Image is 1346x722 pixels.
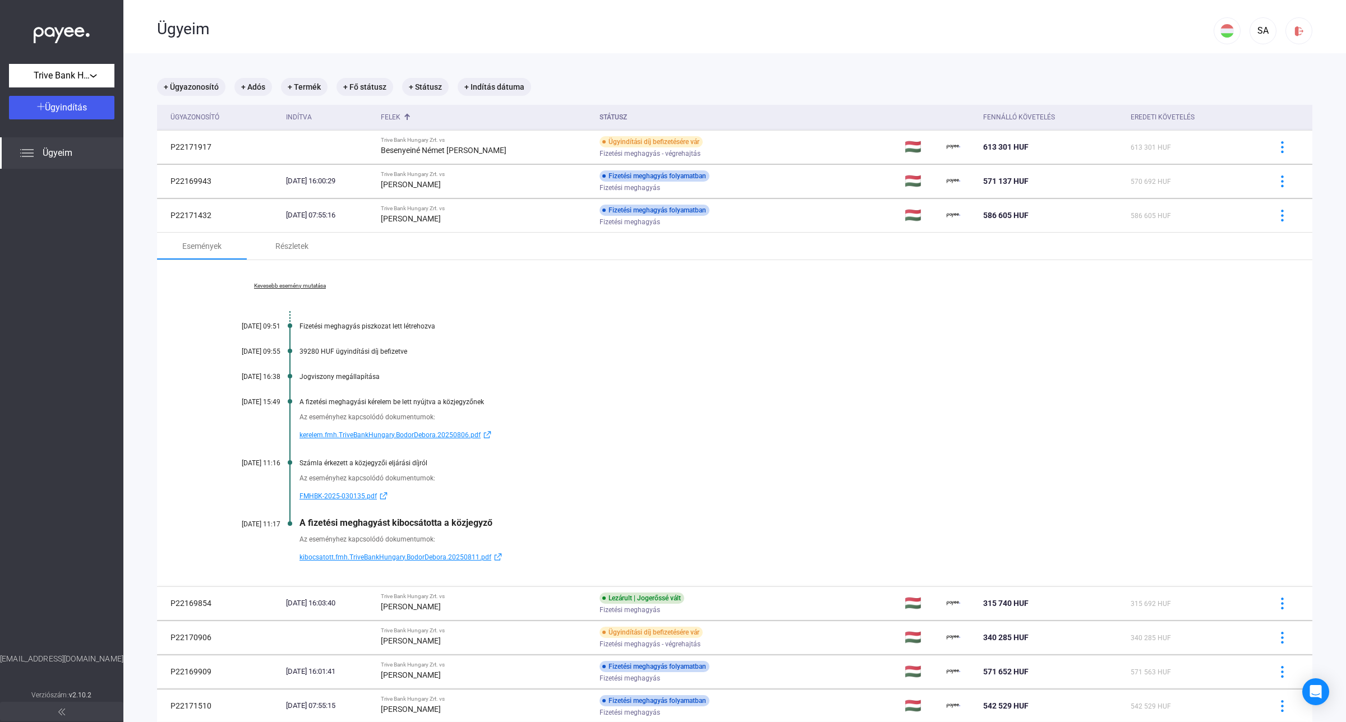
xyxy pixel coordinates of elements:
[1131,668,1171,676] span: 571 563 HUF
[299,411,1256,423] div: Az eseményhez kapcsolódó dokumentumok:
[299,473,1256,484] div: Az eseményhez kapcsolódó dokumentumok:
[402,78,449,96] mat-chip: + Státusz
[595,105,900,130] th: Státusz
[1131,110,1256,124] div: Eredeti követelés
[286,700,372,711] div: [DATE] 07:55:15
[1276,598,1288,609] img: more-blue
[234,78,272,96] mat-chip: + Adós
[281,78,328,96] mat-chip: + Termék
[299,373,1256,381] div: Jogviszony megállapítása
[1253,24,1273,38] div: SA
[983,667,1029,676] span: 571 652 HUF
[600,637,700,651] span: Fizetési meghagyás - végrehajtás
[900,130,942,164] td: 🇭🇺
[381,593,591,600] div: Trive Bank Hungary Zrt. vs
[1131,634,1171,642] span: 340 285 HUF
[1220,24,1234,38] img: HU
[900,586,942,620] td: 🇭🇺
[69,691,92,699] strong: v2.10.2
[213,520,280,528] div: [DATE] 11:17
[157,130,282,164] td: P22171917
[900,621,942,654] td: 🇭🇺
[600,170,709,182] div: Fizetési meghagyás folyamatban
[182,239,222,253] div: Események
[600,205,709,216] div: Fizetési meghagyás folyamatban
[157,655,282,688] td: P22169909
[1131,144,1171,151] span: 613 301 HUF
[299,550,491,564] span: kibocsatott.fmh.TriveBankHungary.BodorDebora.20250811.pdf
[213,459,280,467] div: [DATE] 11:16
[900,198,942,232] td: 🇭🇺
[600,672,660,685] span: Fizetési meghagyás
[299,489,1256,503] a: FMHBK-2025-030135.pdfexternal-link-blue
[1250,17,1276,44] button: SA
[1276,210,1288,221] img: more-blue
[947,140,960,154] img: payee-logo
[491,553,505,561] img: external-link-blue
[600,695,709,706] div: Fizetési meghagyás folyamatban
[1270,660,1294,683] button: more-blue
[286,666,372,677] div: [DATE] 16:01:41
[9,64,114,87] button: Trive Bank Hungary Zrt.
[9,96,114,119] button: Ügyindítás
[600,627,703,638] div: Ügyindítási díj befizetésére vár
[983,110,1122,124] div: Fennálló követelés
[1131,702,1171,710] span: 542 529 HUF
[947,209,960,222] img: payee-logo
[299,517,1256,528] div: A fizetési meghagyást kibocsátotta a közjegyző
[983,177,1029,186] span: 571 137 HUF
[299,489,377,503] span: FMHBK-2025-030135.pdf
[983,142,1029,151] span: 613 301 HUF
[947,596,960,610] img: payee-logo
[381,110,591,124] div: Felek
[377,492,390,500] img: external-link-blue
[600,147,700,160] span: Fizetési meghagyás - végrehajtás
[983,701,1029,710] span: 542 529 HUF
[481,431,494,439] img: external-link-blue
[458,78,531,96] mat-chip: + Indítás dátuma
[299,459,1256,467] div: Számla érkezett a közjegyzői eljárási díjról
[381,110,400,124] div: Felek
[381,627,591,634] div: Trive Bank Hungary Zrt. vs
[336,78,393,96] mat-chip: + Fő státusz
[600,706,660,719] span: Fizetési meghagyás
[381,705,441,714] strong: [PERSON_NAME]
[983,599,1029,608] span: 315 740 HUF
[381,696,591,702] div: Trive Bank Hungary Zrt. vs
[286,110,312,124] div: Indítva
[1270,591,1294,615] button: more-blue
[275,239,308,253] div: Részletek
[983,211,1029,220] span: 586 605 HUF
[170,110,277,124] div: Ügyazonosító
[286,175,372,187] div: [DATE] 16:00:29
[600,215,660,229] span: Fizetési meghagyás
[947,665,960,678] img: payee-logo
[34,69,90,82] span: Trive Bank Hungary Zrt.
[299,550,1256,564] a: kibocsatott.fmh.TriveBankHungary.BodorDebora.20250811.pdfexternal-link-blue
[213,348,280,355] div: [DATE] 09:55
[600,661,709,672] div: Fizetési meghagyás folyamatban
[1302,678,1329,705] div: Open Intercom Messenger
[299,428,1256,442] a: kerelem.fmh.TriveBankHungary.BodorDebora.20250806.pdfexternal-link-blue
[983,633,1029,642] span: 340 285 HUF
[1131,110,1195,124] div: Eredeti követelés
[1131,178,1171,186] span: 570 692 HUF
[381,670,441,679] strong: [PERSON_NAME]
[381,146,506,155] strong: Besenyeiné Német [PERSON_NAME]
[20,146,34,160] img: list.svg
[1270,694,1294,718] button: more-blue
[381,171,591,178] div: Trive Bank Hungary Zrt. vs
[1131,212,1171,220] span: 586 605 HUF
[381,137,591,144] div: Trive Bank Hungary Zrt. vs
[1270,626,1294,649] button: more-blue
[381,661,591,668] div: Trive Bank Hungary Zrt. vs
[43,146,72,160] span: Ügyeim
[1276,141,1288,153] img: more-blue
[983,110,1055,124] div: Fennálló követelés
[213,398,280,406] div: [DATE] 15:49
[947,631,960,644] img: payee-logo
[213,373,280,381] div: [DATE] 16:38
[157,198,282,232] td: P22171432
[381,180,441,189] strong: [PERSON_NAME]
[900,655,942,688] td: 🇭🇺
